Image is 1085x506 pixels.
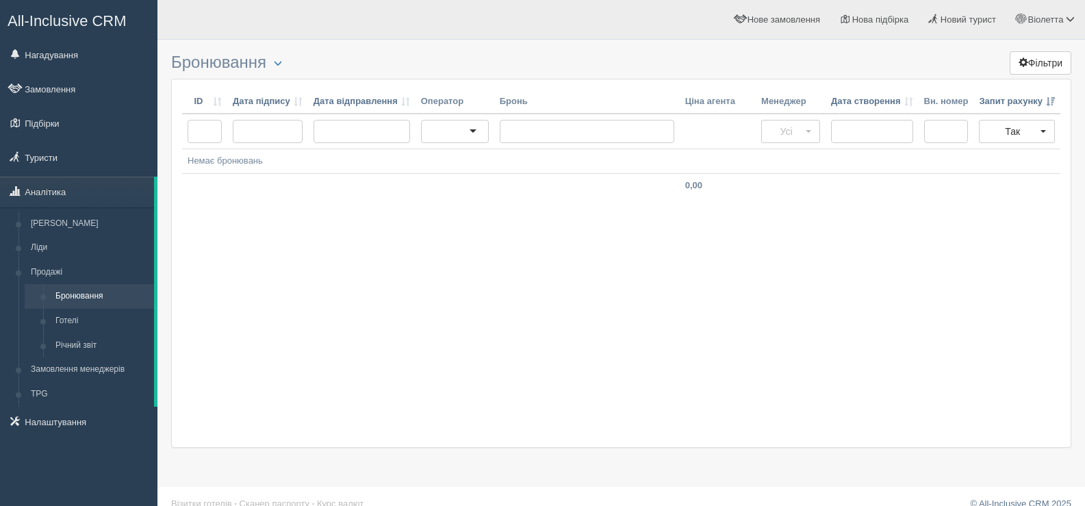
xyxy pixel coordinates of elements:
a: Запит рахунку [979,95,1055,108]
td: 0,00 [680,173,756,197]
a: Замовлення менеджерів [25,357,154,382]
a: All-Inclusive CRM [1,1,157,38]
th: Вн. номер [919,90,974,114]
button: Фільтри [1010,51,1071,75]
a: Ліди [25,236,154,260]
th: Оператор [416,90,494,114]
a: Річний звіт [49,333,154,358]
th: Менеджер [756,90,826,114]
th: Ціна агента [680,90,756,114]
a: Дата підпису [233,95,303,108]
span: Новий турист [941,14,996,25]
div: Немає бронювань [188,155,1055,168]
span: Усі [770,125,802,138]
a: [PERSON_NAME] [25,212,154,236]
span: Віолетта [1027,14,1063,25]
span: All-Inclusive CRM [8,12,127,29]
button: Усі [761,120,820,143]
a: ID [188,95,222,108]
a: TPG [25,382,154,407]
th: Бронь [494,90,680,114]
span: Нове замовлення [748,14,820,25]
a: Дата створення [831,95,913,108]
a: Продажі [25,260,154,285]
span: Нова підбірка [852,14,909,25]
a: Готелі [49,309,154,333]
h3: Бронювання [171,53,1071,72]
a: Дата відправлення [314,95,410,108]
a: Бронювання [49,284,154,309]
button: Так [979,120,1055,143]
span: Так [988,125,1037,138]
